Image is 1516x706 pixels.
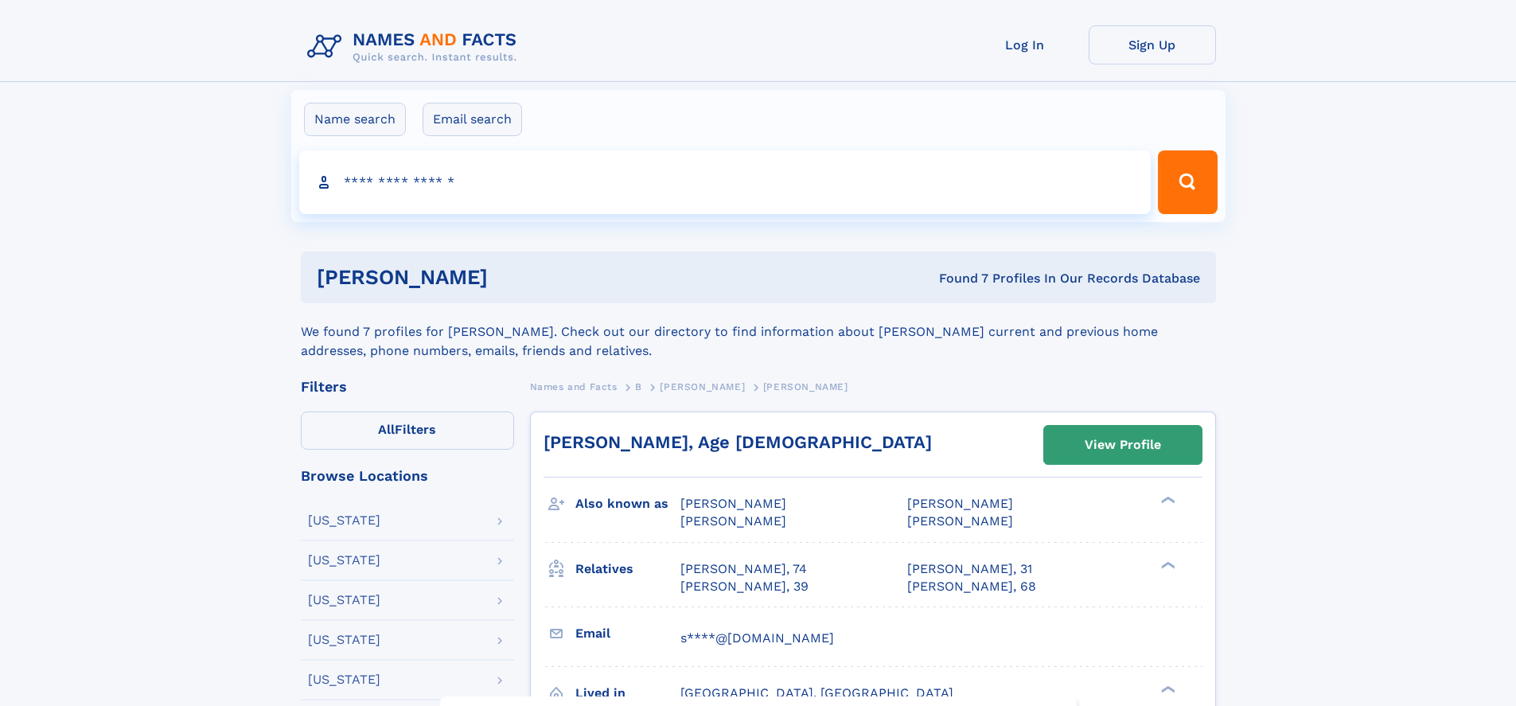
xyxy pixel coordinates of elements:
[680,578,809,595] a: [PERSON_NAME], 39
[1157,495,1176,505] div: ❯
[660,376,745,396] a: [PERSON_NAME]
[1085,427,1161,463] div: View Profile
[961,25,1089,64] a: Log In
[378,422,395,437] span: All
[308,673,380,686] div: [US_STATE]
[680,496,786,511] span: [PERSON_NAME]
[308,514,380,527] div: [US_STATE]
[680,513,786,529] span: [PERSON_NAME]
[301,25,530,68] img: Logo Names and Facts
[680,685,953,700] span: [GEOGRAPHIC_DATA], [GEOGRAPHIC_DATA]
[423,103,522,136] label: Email search
[907,578,1036,595] a: [PERSON_NAME], 68
[713,270,1200,287] div: Found 7 Profiles In Our Records Database
[1157,560,1176,570] div: ❯
[299,150,1152,214] input: search input
[530,376,618,396] a: Names and Facts
[1157,684,1176,694] div: ❯
[308,634,380,646] div: [US_STATE]
[301,412,514,450] label: Filters
[635,376,642,396] a: B
[907,496,1013,511] span: [PERSON_NAME]
[308,594,380,607] div: [US_STATE]
[907,513,1013,529] span: [PERSON_NAME]
[317,267,714,287] h1: [PERSON_NAME]
[544,432,932,452] a: [PERSON_NAME], Age [DEMOGRAPHIC_DATA]
[635,381,642,392] span: B
[304,103,406,136] label: Name search
[763,381,848,392] span: [PERSON_NAME]
[660,381,745,392] span: [PERSON_NAME]
[907,560,1032,578] a: [PERSON_NAME], 31
[575,620,680,647] h3: Email
[575,556,680,583] h3: Relatives
[575,490,680,517] h3: Also known as
[301,380,514,394] div: Filters
[301,469,514,483] div: Browse Locations
[1089,25,1216,64] a: Sign Up
[301,303,1216,361] div: We found 7 profiles for [PERSON_NAME]. Check out our directory to find information about [PERSON_...
[1044,426,1202,464] a: View Profile
[1158,150,1217,214] button: Search Button
[680,560,807,578] a: [PERSON_NAME], 74
[308,554,380,567] div: [US_STATE]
